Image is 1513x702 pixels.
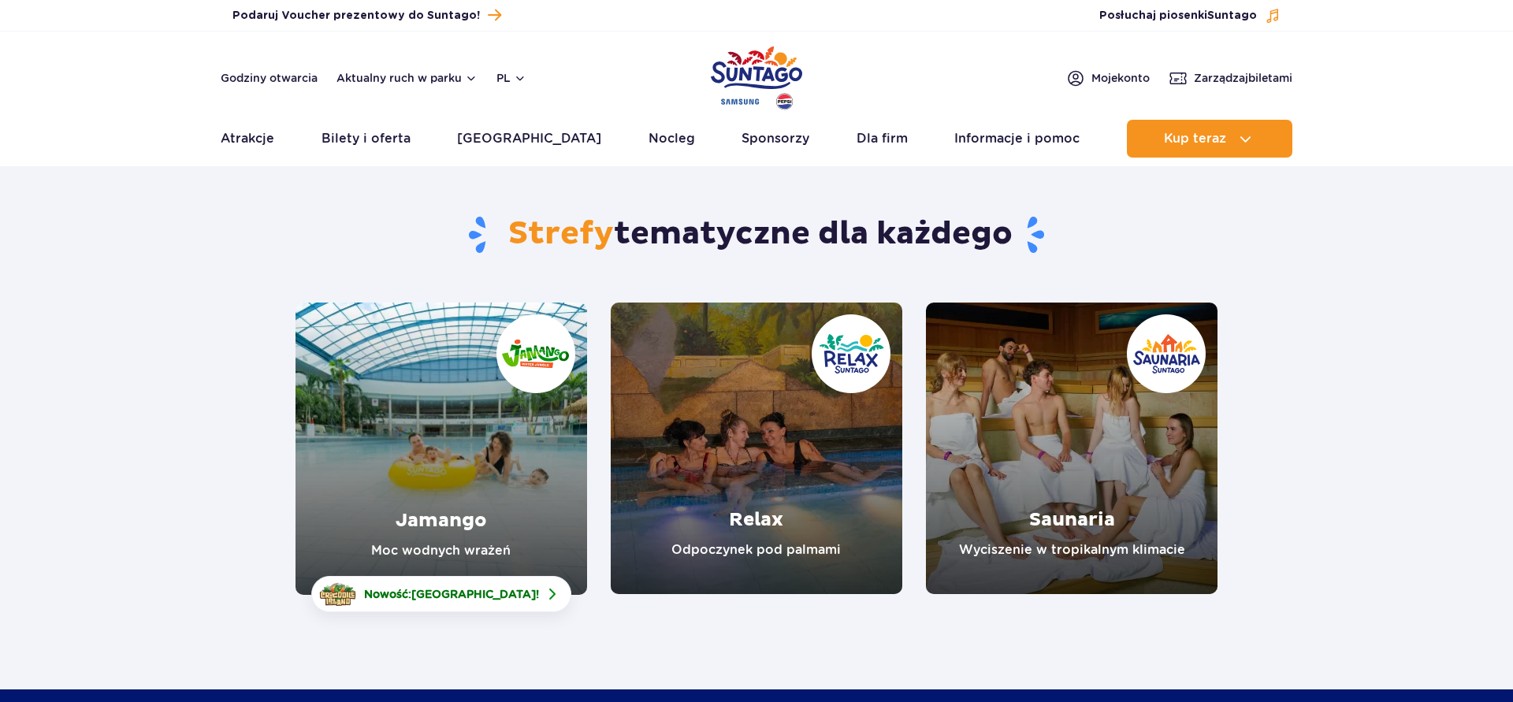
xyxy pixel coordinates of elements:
a: Informacje i pomoc [954,120,1080,158]
a: Zarządzajbiletami [1169,69,1292,87]
a: Nowość:[GEOGRAPHIC_DATA]! [311,576,571,612]
a: Park of Poland [711,39,802,112]
a: Podaruj Voucher prezentowy do Suntago! [232,5,501,26]
a: Bilety i oferta [322,120,411,158]
span: Strefy [508,214,614,254]
button: pl [496,70,526,86]
span: [GEOGRAPHIC_DATA] [411,588,536,600]
a: Nocleg [649,120,695,158]
button: Aktualny ruch w parku [336,72,478,84]
a: Jamango [296,303,587,595]
a: Relax [611,303,902,594]
button: Posłuchaj piosenkiSuntago [1099,8,1281,24]
a: Godziny otwarcia [221,70,318,86]
a: Atrakcje [221,120,274,158]
a: Saunaria [926,303,1217,594]
span: Nowość: ! [364,586,539,602]
span: Posłuchaj piosenki [1099,8,1257,24]
h1: tematyczne dla każdego [296,214,1218,255]
span: Kup teraz [1164,132,1226,146]
span: Moje konto [1091,70,1150,86]
a: [GEOGRAPHIC_DATA] [457,120,601,158]
span: Zarządzaj biletami [1194,70,1292,86]
a: Dla firm [857,120,908,158]
button: Kup teraz [1127,120,1292,158]
a: Sponsorzy [742,120,809,158]
span: Suntago [1207,10,1257,21]
span: Podaruj Voucher prezentowy do Suntago! [232,8,480,24]
a: Mojekonto [1066,69,1150,87]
